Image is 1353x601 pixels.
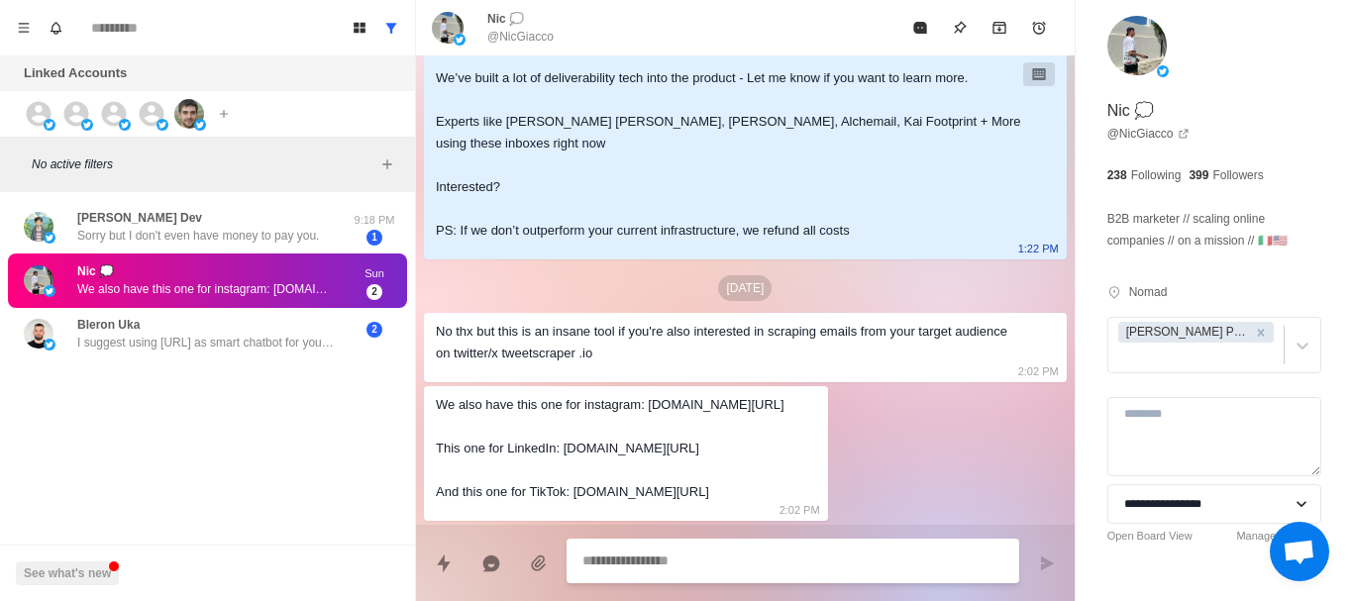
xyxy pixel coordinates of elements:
[77,227,319,245] p: Sorry but I don't even have money to pay you.
[32,155,375,173] p: No active filters
[24,212,53,242] img: picture
[375,12,407,44] button: Show all conversations
[77,262,114,280] p: Nic 💭
[454,34,466,46] img: picture
[366,322,382,338] span: 2
[375,152,399,176] button: Add filters
[1018,238,1059,259] p: 1:22 PM
[44,119,55,131] img: picture
[1019,8,1059,48] button: Add reminder
[1236,528,1321,545] a: Manage Statuses
[900,8,940,48] button: Mark as read
[16,561,119,585] button: See what's new
[487,10,524,28] p: Nic 💭
[44,232,55,244] img: picture
[432,12,464,44] img: picture
[119,119,131,131] img: picture
[424,544,464,583] button: Quick replies
[1129,283,1168,301] p: Nomad
[1107,208,1321,251] p: B2B marketer // scaling online companies // on a mission // 🇮🇹🇺🇸
[1107,528,1193,545] a: Open Board View
[436,394,784,503] div: We also have this one for instagram: [DOMAIN_NAME][URL] This one for LinkedIn: [DOMAIN_NAME][URL]...
[212,102,236,126] button: Add account
[1250,322,1272,343] div: Remove Namit Pending
[519,544,559,583] button: Add media
[174,99,204,129] img: picture
[44,285,55,297] img: picture
[471,544,511,583] button: Reply with AI
[8,12,40,44] button: Menu
[366,230,382,246] span: 1
[24,265,53,295] img: picture
[980,8,1019,48] button: Archive
[1027,544,1067,583] button: Send message
[436,321,1023,364] div: No thx but this is an insane tool if you're also interested in scraping emails from your target a...
[1107,166,1127,184] p: 238
[77,334,335,351] p: I suggest using [URL] as smart chatbot for you website.
[40,12,71,44] button: Notifications
[366,284,382,300] span: 2
[1120,322,1250,343] div: [PERSON_NAME] Pending
[1270,522,1329,581] div: Open chat
[1107,99,1155,123] p: Nic 💭
[1189,166,1208,184] p: 399
[780,499,820,521] p: 2:02 PM
[24,63,127,83] p: Linked Accounts
[77,280,335,298] p: We also have this one for instagram: [DOMAIN_NAME][URL] This one for LinkedIn: [DOMAIN_NAME][URL]...
[718,275,772,301] p: [DATE]
[1107,16,1167,75] img: picture
[940,8,980,48] button: Pin
[1018,360,1059,382] p: 2:02 PM
[44,339,55,351] img: picture
[24,319,53,349] img: picture
[487,28,554,46] p: @NicGiacco
[81,119,93,131] img: picture
[77,209,202,227] p: [PERSON_NAME] Dev
[344,12,375,44] button: Board View
[77,316,140,334] p: Bleron Uka
[350,212,399,229] p: 9:18 PM
[194,119,206,131] img: picture
[1131,166,1182,184] p: Following
[350,265,399,282] p: Sun
[1212,166,1263,184] p: Followers
[156,119,168,131] img: picture
[1107,125,1190,143] a: @NicGiacco
[1157,65,1169,77] img: picture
